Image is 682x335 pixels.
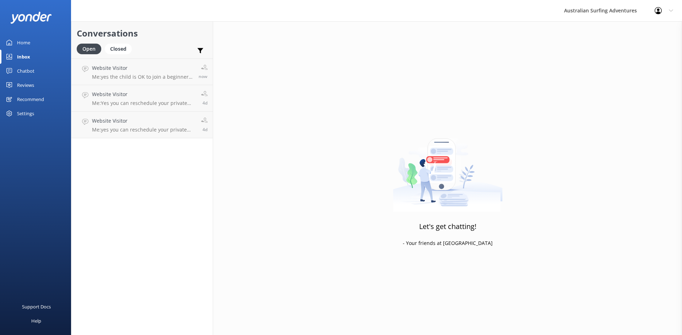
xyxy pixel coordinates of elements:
[17,50,30,64] div: Inbox
[92,117,196,125] h4: Website Visitor
[92,127,196,133] p: Me: yes you can reschedule your private surfing lesson outside of 24 hours prior to your lesson
[11,12,52,23] img: yonder-white-logo.png
[403,239,493,247] p: - Your friends at [GEOGRAPHIC_DATA]
[202,127,207,133] span: 07:27am 07-Aug-2025 (UTC +10:00) Australia/Brisbane
[92,64,193,72] h4: Website Visitor
[17,35,30,50] div: Home
[199,73,207,79] span: 06:15pm 11-Aug-2025 (UTC +10:00) Australia/Brisbane
[17,64,34,78] div: Chatbot
[31,314,41,328] div: Help
[71,85,213,112] a: Website VisitorMe:Yes you can reschedule your private surfing lesson at least 24 hours prior to y...
[71,58,213,85] a: Website VisitorMe:yes the child is OK to join a beginners group lesson. Please keep in mind the i...
[92,100,196,106] p: Me: Yes you can reschedule your private surfing lesson at least 24 hours prior to your lesson com...
[22,300,51,314] div: Support Docs
[92,74,193,80] p: Me: yes the child is OK to join a beginners group lesson. Please keep in mind the instructor will...
[77,27,207,40] h2: Conversations
[77,44,101,54] div: Open
[17,78,34,92] div: Reviews
[393,123,503,212] img: artwork of a man stealing a conversation from at giant smartphone
[419,221,476,232] h3: Let's get chatting!
[17,92,44,106] div: Recommend
[92,90,196,98] h4: Website Visitor
[17,106,34,121] div: Settings
[105,44,132,54] div: Closed
[71,112,213,138] a: Website VisitorMe:yes you can reschedule your private surfing lesson outside of 24 hours prior to...
[105,45,135,52] a: Closed
[202,100,207,106] span: 07:28am 07-Aug-2025 (UTC +10:00) Australia/Brisbane
[77,45,105,52] a: Open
